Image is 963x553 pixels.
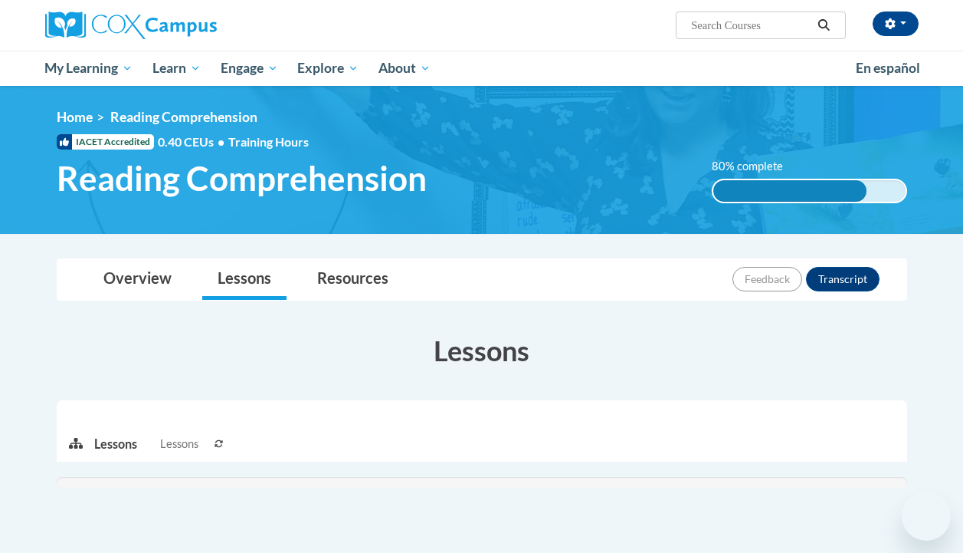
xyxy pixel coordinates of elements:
[94,436,137,453] p: Lessons
[160,436,198,453] span: Lessons
[57,134,154,150] span: IACET Accredited
[873,12,919,36] button: Account Settings
[806,267,879,291] button: Transcript
[713,180,867,202] div: 80% complete
[57,331,907,370] h3: Lessons
[228,134,309,149] span: Training Hours
[45,12,321,39] a: Cox Campus
[57,109,93,125] a: Home
[287,51,368,86] a: Explore
[57,158,427,199] span: Reading Comprehension
[712,158,800,175] label: 80% complete
[158,133,228,150] span: 0.40 CEUs
[44,59,133,77] span: My Learning
[689,16,812,35] input: Search Courses
[221,59,278,77] span: Engage
[34,51,930,86] div: Main menu
[812,16,835,35] button: Search
[297,59,359,77] span: Explore
[152,59,201,77] span: Learn
[856,60,920,76] span: En español
[218,134,224,149] span: •
[732,267,802,291] button: Feedback
[142,51,211,86] a: Learn
[302,259,404,300] a: Resources
[88,259,187,300] a: Overview
[45,12,217,39] img: Cox Campus
[35,51,143,86] a: My Learning
[368,51,441,86] a: About
[902,492,951,541] iframe: Button to launch messaging window
[211,51,288,86] a: Engage
[846,52,930,84] a: En español
[110,109,257,125] span: Reading Comprehension
[202,259,287,300] a: Lessons
[378,59,431,77] span: About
